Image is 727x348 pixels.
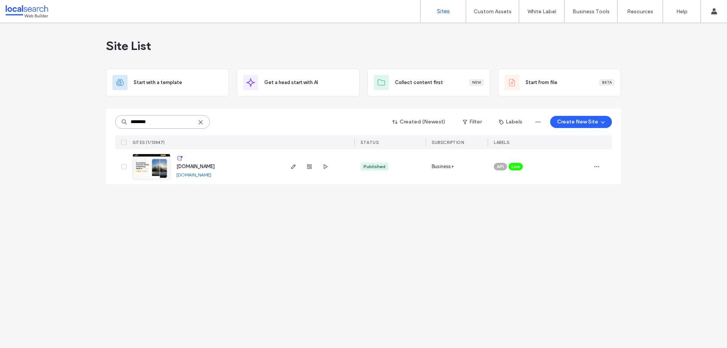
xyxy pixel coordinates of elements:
div: Start from fileBeta [498,69,621,97]
div: Published [363,163,385,170]
span: SUBSCRIPTION [432,140,464,145]
span: Live [512,163,520,170]
label: White Label [527,8,556,15]
span: Start from file [526,79,557,86]
a: [DOMAIN_NAME] [176,164,215,169]
label: Business Tools [573,8,610,15]
button: Filter [455,116,489,128]
span: Start with a template [134,79,182,86]
span: Get a head start with AI [264,79,318,86]
span: LABELS [494,140,509,145]
label: Help [676,8,688,15]
div: New [469,79,484,86]
span: SITES (1/13847) [133,140,165,145]
a: [DOMAIN_NAME] [176,172,211,178]
button: Created (Newest) [386,116,452,128]
div: Get a head start with AI [237,69,360,97]
label: Resources [627,8,653,15]
div: Beta [599,79,615,86]
span: Site List [106,38,151,53]
label: Sites [437,8,450,15]
span: STATUS [360,140,379,145]
button: Labels [492,116,529,128]
span: API [497,163,504,170]
label: Custom Assets [474,8,512,15]
div: Collect content firstNew [367,69,490,97]
span: Collect content first [395,79,443,86]
div: Start with a template [106,69,229,97]
span: Business+ [432,163,454,170]
span: Help [17,5,33,12]
button: Create New Site [550,116,612,128]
